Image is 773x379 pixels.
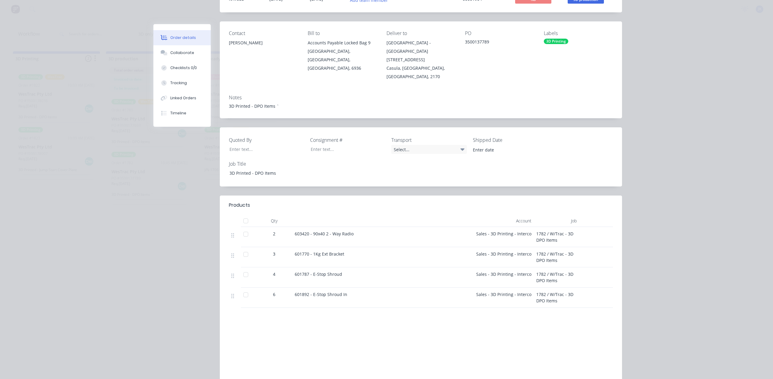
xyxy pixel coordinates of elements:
span: 2 [273,231,275,237]
div: [PERSON_NAME] [229,39,298,47]
span: 3 [273,251,275,257]
button: Timeline [153,106,211,121]
span: 4 [273,271,275,277]
div: [GEOGRAPHIC_DATA], [GEOGRAPHIC_DATA], [GEOGRAPHIC_DATA], 6936 [308,47,377,72]
div: Contact [229,30,298,36]
div: [PERSON_NAME] [229,39,298,58]
span: 601770 - 1Kg Ext Bracket [295,251,344,257]
div: PO [465,30,534,36]
div: Casula, [GEOGRAPHIC_DATA], [GEOGRAPHIC_DATA], 2170 [386,64,456,81]
label: Quoted By [229,136,304,144]
div: Sales - 3D Printing - Interco [473,288,534,308]
div: Checklists 0/0 [170,65,197,71]
div: 3D Printed - DPO Items [225,169,300,177]
button: Linked Orders [153,91,211,106]
label: Consignment # [310,136,386,144]
div: Bill to [308,30,377,36]
input: Enter date [469,145,544,154]
div: Tracking [170,80,187,86]
div: Labels [544,30,613,36]
div: Qty [256,215,292,227]
div: 3D Printed - DPO Items ` [229,103,613,109]
div: Accounts Payable Locked Bag 9 [308,39,377,47]
label: Shipped Date [473,136,548,144]
div: Sales - 3D Printing - Interco [473,227,534,247]
span: 601892 - E-Stop Shroud In [295,291,347,297]
button: Order details [153,30,211,45]
div: Collaborate [170,50,194,56]
span: 601787 - E-Stop Shroud [295,271,342,277]
div: Timeline [170,110,186,116]
div: Products [229,202,250,209]
label: Transport [391,136,467,144]
div: Job [534,215,579,227]
div: Sales - 3D Printing - Interco [473,247,534,267]
div: Sales - 3D Printing - Interco [473,267,534,288]
div: Notes [229,95,613,100]
div: 1782 / W/Trac - 3D DPO Items [534,247,579,267]
div: Select... [391,145,467,154]
span: 6 [273,291,275,298]
div: 1782 / W/Trac - 3D DPO Items [534,288,579,308]
button: Tracking [153,75,211,91]
button: Collaborate [153,45,211,60]
div: Deliver to [386,30,456,36]
div: 3D Printing [544,39,568,44]
div: 3500137789 [465,39,534,47]
div: [GEOGRAPHIC_DATA] - [GEOGRAPHIC_DATA][STREET_ADDRESS] [386,39,456,64]
div: Accounts Payable Locked Bag 9[GEOGRAPHIC_DATA], [GEOGRAPHIC_DATA], [GEOGRAPHIC_DATA], 6936 [308,39,377,72]
span: 603420 - 90x40 2 - Way Radio [295,231,354,237]
button: Checklists 0/0 [153,60,211,75]
label: Job Title [229,160,304,167]
div: 1782 / W/Trac - 3D DPO Items [534,267,579,288]
div: 1782 / W/Trac - 3D DPO Items [534,227,579,247]
div: Account [473,215,534,227]
div: [GEOGRAPHIC_DATA] - [GEOGRAPHIC_DATA][STREET_ADDRESS]Casula, [GEOGRAPHIC_DATA], [GEOGRAPHIC_DATA]... [386,39,456,81]
div: Linked Orders [170,95,196,101]
div: Order details [170,35,196,40]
